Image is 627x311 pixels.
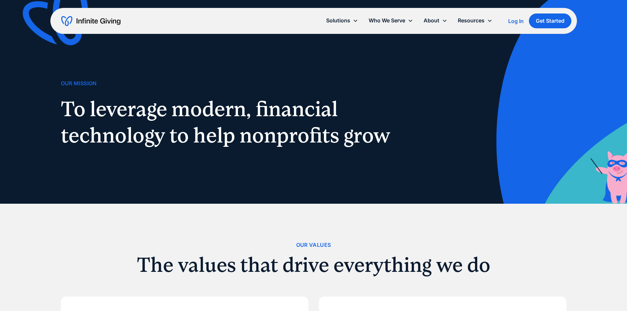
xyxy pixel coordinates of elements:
div: Who We Serve [369,16,405,25]
div: Resources [458,16,484,25]
div: Resources [453,13,498,28]
a: Log In [508,17,524,25]
div: Log In [508,18,524,24]
h2: The values that drive everything we do [61,255,566,275]
h1: To leverage modern, financial technology to help nonprofits grow [61,96,398,148]
div: Our Mission [61,79,97,88]
a: home [61,16,120,26]
div: Our Values [296,241,331,249]
div: Who We Serve [363,13,418,28]
div: About [418,13,453,28]
div: About [424,16,439,25]
div: Solutions [326,16,350,25]
a: Get Started [529,13,571,28]
div: Solutions [321,13,363,28]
